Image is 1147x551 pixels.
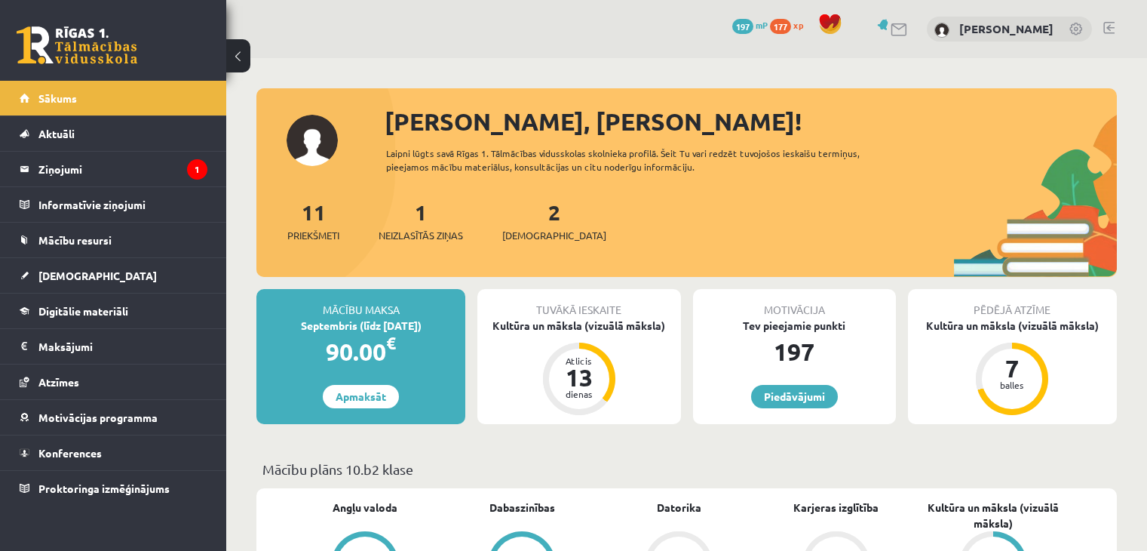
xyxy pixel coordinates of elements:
a: Maksājumi [20,329,207,364]
span: xp [793,19,803,31]
span: Priekšmeti [287,228,339,243]
div: Tev pieejamie punkti [693,318,896,334]
a: 1Neizlasītās ziņas [379,199,463,243]
a: [DEMOGRAPHIC_DATA] [20,258,207,293]
span: Konferences [38,446,102,460]
a: Kultūra un māksla (vizuālā māksla) Atlicis 13 dienas [477,318,680,417]
span: 197 [732,19,753,34]
a: 177 xp [770,19,811,31]
legend: Ziņojumi [38,152,207,186]
div: Septembris (līdz [DATE]) [256,318,465,334]
a: 2[DEMOGRAPHIC_DATA] [502,199,606,243]
a: Angļu valoda [333,500,397,516]
img: Emīlija Zelča [934,23,949,38]
div: [PERSON_NAME], [PERSON_NAME]! [385,103,1117,140]
a: Dabaszinības [489,500,555,516]
div: 197 [693,334,896,370]
div: Tuvākā ieskaite [477,289,680,318]
a: Motivācijas programma [20,400,207,435]
a: Informatīvie ziņojumi [20,187,207,222]
div: Kultūra un māksla (vizuālā māksla) [908,318,1117,334]
a: Apmaksāt [323,385,399,408]
a: Sākums [20,81,207,115]
span: Motivācijas programma [38,411,158,424]
a: Ziņojumi1 [20,152,207,186]
a: [PERSON_NAME] [959,21,1053,36]
a: Proktoringa izmēģinājums [20,471,207,506]
span: Sākums [38,91,77,105]
span: 177 [770,19,791,34]
span: Mācību resursi [38,233,112,247]
span: Neizlasītās ziņas [379,228,463,243]
legend: Maksājumi [38,329,207,364]
div: Pēdējā atzīme [908,289,1117,318]
div: Laipni lūgts savā Rīgas 1. Tālmācības vidusskolas skolnieka profilā. Šeit Tu vari redzēt tuvojošo... [386,146,903,174]
span: Digitālie materiāli [38,304,128,318]
a: Datorika [657,500,701,516]
div: Motivācija [693,289,896,318]
div: 13 [557,365,602,389]
i: 1 [187,159,207,180]
p: Mācību plāns 10.b2 klase [262,459,1111,479]
a: Karjeras izglītība [793,500,879,516]
div: balles [989,380,1035,389]
legend: Informatīvie ziņojumi [38,187,207,222]
a: Atzīmes [20,365,207,399]
a: Mācību resursi [20,223,207,257]
span: Aktuāli [38,127,75,140]
div: Mācību maksa [256,289,465,318]
span: € [386,332,396,354]
a: Kultūra un māksla (vizuālā māksla) 7 balles [908,318,1117,417]
a: Digitālie materiāli [20,294,207,328]
div: 90.00 [256,334,465,370]
span: [DEMOGRAPHIC_DATA] [502,228,606,243]
span: Proktoringa izmēģinājums [38,482,170,495]
div: Kultūra un māksla (vizuālā māksla) [477,318,680,334]
span: [DEMOGRAPHIC_DATA] [38,269,157,282]
a: Aktuāli [20,116,207,151]
a: Konferences [20,436,207,470]
div: Atlicis [557,356,602,365]
a: 197 mP [732,19,768,31]
div: 7 [989,356,1035,380]
a: Rīgas 1. Tālmācības vidusskola [17,26,137,64]
div: dienas [557,389,602,399]
span: Atzīmes [38,375,79,389]
a: 11Priekšmeti [287,199,339,243]
a: Piedāvājumi [751,385,838,408]
span: mP [756,19,768,31]
a: Kultūra un māksla (vizuālā māksla) [915,500,1072,531]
